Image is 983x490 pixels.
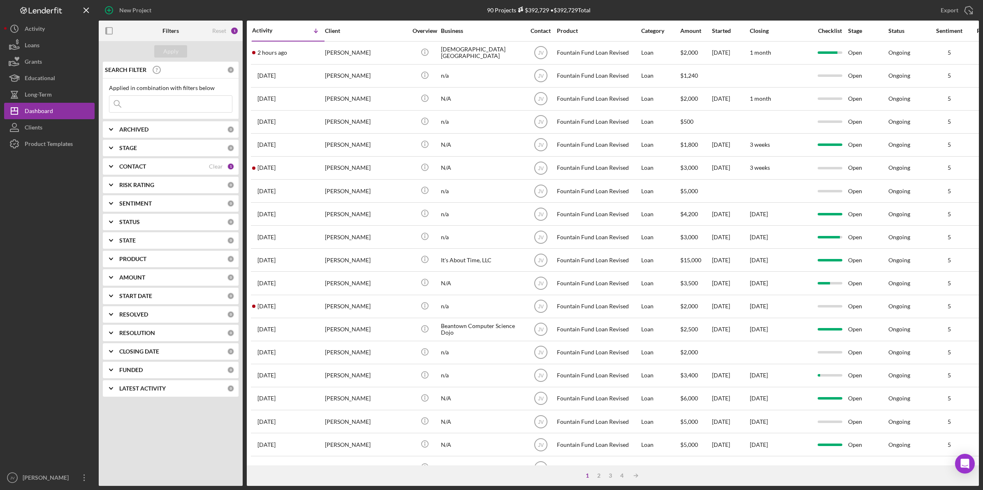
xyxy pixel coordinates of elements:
[848,411,888,432] div: Open
[929,326,970,333] div: 5
[119,2,151,18] div: New Project
[325,28,407,34] div: Client
[680,326,698,333] span: $2,500
[257,395,276,402] time: 2025-06-21 16:28
[750,95,771,102] time: 1 month
[227,255,234,263] div: 0
[325,203,407,225] div: [PERSON_NAME]
[257,257,276,263] time: 2025-07-29 13:55
[538,442,543,448] text: JV
[888,188,910,194] div: Ongoing
[25,21,45,39] div: Activity
[750,280,768,287] time: [DATE]
[888,257,910,263] div: Ongoing
[325,111,407,133] div: [PERSON_NAME]
[4,103,95,119] a: Dashboard
[557,203,639,225] div: Fountain Fund Loan Revised
[929,95,970,102] div: 5
[680,441,698,448] span: $5,000
[4,21,95,37] button: Activity
[25,53,42,72] div: Grants
[557,457,639,478] div: Fountain Fund Loan Revised
[119,385,166,392] b: LATEST ACTIVITY
[119,182,154,188] b: RISK RATING
[680,280,698,287] span: $3,500
[119,256,146,262] b: PRODUCT
[441,28,523,34] div: Business
[325,319,407,340] div: [PERSON_NAME]
[680,464,693,471] span: $628
[848,88,888,110] div: Open
[680,233,698,240] span: $3,000
[162,28,179,34] b: Filters
[955,454,975,474] div: Open Intercom Messenger
[557,319,639,340] div: Fountain Fund Loan Revised
[557,134,639,156] div: Fountain Fund Loan Revised
[680,118,693,125] span: $500
[441,272,523,294] div: N/A
[680,49,698,56] span: $2,000
[538,350,543,356] text: JV
[557,388,639,409] div: Fountain Fund Loan Revised
[441,388,523,409] div: N/A
[641,226,679,248] div: Loan
[680,303,698,310] span: $2,000
[848,249,888,271] div: Open
[641,42,679,64] div: Loan
[750,395,768,402] time: [DATE]
[929,118,970,125] div: 5
[227,144,234,152] div: 0
[888,441,910,448] div: Ongoing
[538,304,543,310] text: JV
[538,419,543,425] text: JV
[557,272,639,294] div: Fountain Fund Loan Revised
[848,365,888,386] div: Open
[848,434,888,455] div: Open
[257,118,276,125] time: 2025-09-09 16:06
[557,296,639,317] div: Fountain Fund Loan Revised
[4,53,95,70] a: Grants
[441,457,523,478] div: n/a
[4,70,95,86] button: Educational
[4,136,95,152] a: Product Templates
[325,434,407,455] div: [PERSON_NAME]
[712,88,749,110] div: [DATE]
[557,365,639,386] div: Fountain Fund Loan Revised
[257,372,276,379] time: 2025-06-23 00:53
[750,164,770,171] time: 3 weeks
[557,342,639,363] div: Fountain Fund Loan Revised
[325,411,407,432] div: [PERSON_NAME]
[325,65,407,87] div: [PERSON_NAME]
[712,434,749,455] div: [DATE]
[680,395,698,402] span: $6,000
[25,70,55,88] div: Educational
[227,329,234,337] div: 0
[227,274,234,281] div: 0
[929,211,970,217] div: 5
[557,434,639,455] div: Fountain Fund Loan Revised
[212,28,226,34] div: Reset
[227,126,234,133] div: 0
[257,418,276,425] time: 2025-06-18 18:22
[557,42,639,64] div: Fountain Fund Loan Revised
[119,145,137,151] b: STAGE
[441,180,523,202] div: n/a
[712,319,749,340] div: [DATE]
[888,164,910,171] div: Ongoing
[888,349,910,356] div: Ongoing
[119,126,148,133] b: ARCHIVED
[325,388,407,409] div: [PERSON_NAME]
[557,88,639,110] div: Fountain Fund Loan Revised
[750,233,768,240] time: [DATE]
[750,28,811,34] div: Closing
[932,2,979,18] button: Export
[325,88,407,110] div: [PERSON_NAME]
[888,211,910,217] div: Ongoing
[750,418,768,425] time: [DATE]
[441,203,523,225] div: n/a
[119,163,146,170] b: CONTACT
[712,457,749,478] div: [DATE]
[119,274,145,281] b: AMOUNT
[641,157,679,179] div: Loan
[557,180,639,202] div: Fountain Fund Loan Revised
